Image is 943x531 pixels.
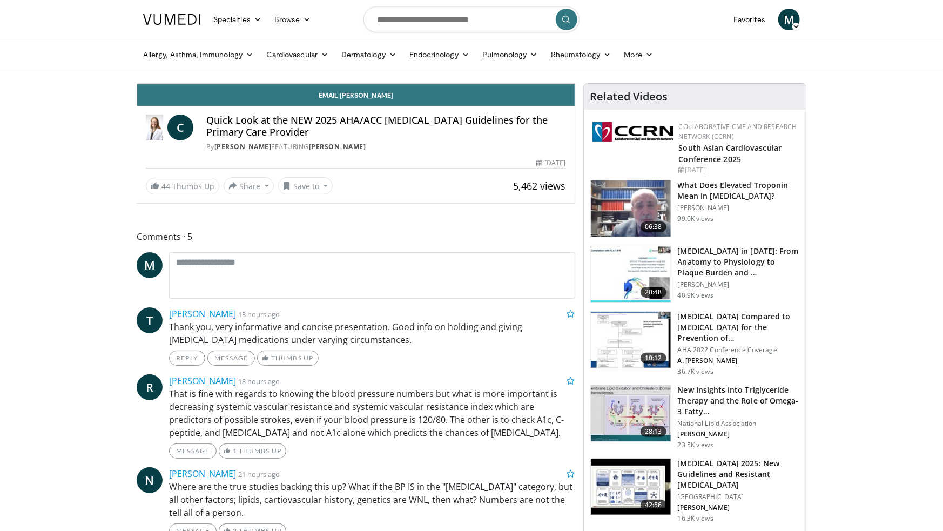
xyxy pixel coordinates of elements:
[536,158,565,168] div: [DATE]
[206,115,566,138] h4: Quick Look at the NEW 2025 AHA/ACC [MEDICAL_DATA] Guidelines for the Primary Care Provider
[169,308,236,320] a: [PERSON_NAME]
[590,458,799,523] a: 42:56 [MEDICAL_DATA] 2025: New Guidelines and Resistant [MEDICAL_DATA] [GEOGRAPHIC_DATA] [PERSON_...
[238,469,280,479] small: 21 hours ago
[591,459,671,515] img: 280bcb39-0f4e-42eb-9c44-b41b9262a277.150x105_q85_crop-smart_upscale.jpg
[679,143,782,164] a: South Asian Cardiovascular Conference 2025
[137,467,163,493] a: N
[727,9,772,30] a: Favorites
[641,287,666,298] span: 20:48
[169,320,575,346] p: Thank you, very informative and concise presentation. Good info on holding and giving [MEDICAL_DA...
[678,204,799,212] p: [PERSON_NAME]
[514,179,566,192] span: 5,462 views
[678,214,713,223] p: 99.0K views
[169,351,205,366] a: Reply
[146,178,219,194] a: 44 Thumbs Up
[678,367,713,376] p: 36.7K views
[678,503,799,512] p: [PERSON_NAME]
[169,375,236,387] a: [PERSON_NAME]
[335,44,403,65] a: Dermatology
[167,115,193,140] a: C
[268,9,318,30] a: Browse
[169,387,575,439] p: That is fine with regards to knowing the blood pressure numbers but what is more important is dec...
[161,181,170,191] span: 44
[169,443,217,459] a: Message
[476,44,544,65] a: Pulmonology
[641,426,666,437] span: 28:13
[137,44,260,65] a: Allergy, Asthma, Immunology
[544,44,618,65] a: Rheumatology
[137,252,163,278] a: M
[678,493,799,501] p: [GEOGRAPHIC_DATA]
[169,480,575,519] p: Where are the true studies backing this up? What if the BP IS in the "[MEDICAL_DATA]" category, b...
[590,90,668,103] h4: Related Videos
[257,351,318,366] a: Thumbs Up
[591,312,671,368] img: 7c0f9b53-1609-4588-8498-7cac8464d722.150x105_q85_crop-smart_upscale.jpg
[169,468,236,480] a: [PERSON_NAME]
[679,122,797,141] a: Collaborative CME and Research Network (CCRN)
[207,351,255,366] a: Message
[590,246,799,303] a: 20:48 [MEDICAL_DATA] in [DATE]: From Anatomy to Physiology to Plaque Burden and … [PERSON_NAME] 4...
[143,14,200,25] img: VuMedi Logo
[678,430,799,439] p: [PERSON_NAME]
[309,142,366,151] a: [PERSON_NAME]
[679,165,797,175] div: [DATE]
[678,441,713,449] p: 23.5K views
[591,246,671,303] img: 823da73b-7a00-425d-bb7f-45c8b03b10c3.150x105_q85_crop-smart_upscale.jpg
[678,180,799,201] h3: What Does Elevated Troponin Mean in [MEDICAL_DATA]?
[238,310,280,319] small: 13 hours ago
[641,500,666,510] span: 42:56
[219,443,286,459] a: 1 Thumbs Up
[137,307,163,333] a: T
[403,44,476,65] a: Endocrinology
[146,115,163,140] img: Dr. Catherine P. Benziger
[592,122,673,142] img: a04ee3ba-8487-4636-b0fb-5e8d268f3737.png.150x105_q85_autocrop_double_scale_upscale_version-0.2.png
[678,311,799,344] h3: [MEDICAL_DATA] Compared to [MEDICAL_DATA] for the Prevention of…
[278,177,333,194] button: Save to
[678,357,799,365] p: A. [PERSON_NAME]
[678,346,799,354] p: AHA 2022 Conference Coverage
[207,9,268,30] a: Specialties
[590,180,799,237] a: 06:38 What Does Elevated Troponin Mean in [MEDICAL_DATA]? [PERSON_NAME] 99.0K views
[214,142,272,151] a: [PERSON_NAME]
[137,374,163,400] a: R
[233,447,237,455] span: 1
[678,246,799,278] h3: [MEDICAL_DATA] in [DATE]: From Anatomy to Physiology to Plaque Burden and …
[678,280,799,289] p: [PERSON_NAME]
[363,6,580,32] input: Search topics, interventions
[238,377,280,386] small: 18 hours ago
[137,84,575,106] a: Email [PERSON_NAME]
[590,385,799,449] a: 28:13 New Insights into Triglyceride Therapy and the Role of Omega-3 Fatty… National Lipid Associ...
[678,291,713,300] p: 40.9K views
[641,221,666,232] span: 06:38
[591,385,671,441] img: 45ea033d-f728-4586-a1ce-38957b05c09e.150x105_q85_crop-smart_upscale.jpg
[137,230,575,244] span: Comments 5
[618,44,659,65] a: More
[778,9,800,30] a: M
[678,419,799,428] p: National Lipid Association
[678,458,799,490] h3: [MEDICAL_DATA] 2025: New Guidelines and Resistant [MEDICAL_DATA]
[678,385,799,417] h3: New Insights into Triglyceride Therapy and the Role of Omega-3 Fatty…
[591,180,671,237] img: 98daf78a-1d22-4ebe-927e-10afe95ffd94.150x105_q85_crop-smart_upscale.jpg
[678,514,713,523] p: 16.3K views
[590,311,799,376] a: 10:12 [MEDICAL_DATA] Compared to [MEDICAL_DATA] for the Prevention of… AHA 2022 Conference Covera...
[224,177,274,194] button: Share
[641,353,666,364] span: 10:12
[206,142,566,152] div: By FEATURING
[260,44,335,65] a: Cardiovascular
